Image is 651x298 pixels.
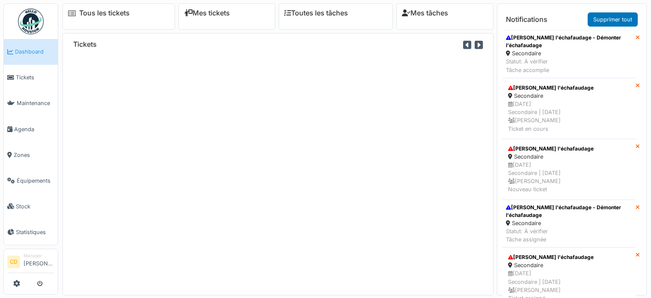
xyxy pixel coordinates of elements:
a: CD Manager[PERSON_NAME] [7,253,54,273]
div: [PERSON_NAME] l'échafaudage - Démonter l'échafaudage [506,34,632,49]
span: Agenda [14,125,54,133]
li: [PERSON_NAME] [24,253,54,271]
a: [PERSON_NAME] l'échafaudage - Démonter l'échafaudage Secondaire Statut: À vérifierTâche accomplie [502,30,636,78]
a: Agenda [4,116,58,142]
div: [PERSON_NAME] l'échafaudage [508,84,630,92]
li: CD [7,256,20,268]
h6: Notifications [506,15,547,24]
div: Statut: À vérifier Tâche assignée [506,227,632,244]
a: [PERSON_NAME] l'échafaudage Secondaire [DATE]Secondaire | [DATE] [PERSON_NAME]Ticket en cours [502,78,636,139]
span: Équipements [17,177,54,185]
a: Toutes les tâches [284,9,348,17]
a: Statistiques [4,219,58,245]
div: Secondaire [506,49,632,57]
a: Zones [4,142,58,168]
a: Mes tickets [184,9,230,17]
span: Stock [16,202,54,211]
a: Dashboard [4,39,58,65]
div: [DATE] Secondaire | [DATE] [PERSON_NAME] Ticket en cours [508,100,630,133]
div: Statut: À vérifier Tâche accomplie [506,57,632,74]
div: [DATE] Secondaire | [DATE] [PERSON_NAME] Nouveau ticket [508,161,630,194]
a: Tous les tickets [79,9,130,17]
a: [PERSON_NAME] l'échafaudage Secondaire [DATE]Secondaire | [DATE] [PERSON_NAME]Nouveau ticket [502,139,636,200]
a: [PERSON_NAME] l'échafaudage - Démonter l'échafaudage Secondaire Statut: À vérifierTâche assignée [502,200,636,248]
a: Équipements [4,168,58,193]
span: Zones [14,151,54,159]
a: Mes tâches [402,9,448,17]
div: Secondaire [508,92,630,100]
span: Maintenance [17,99,54,107]
a: Stock [4,193,58,219]
div: [PERSON_NAME] l'échafaudage [508,145,630,153]
span: Dashboard [15,48,54,56]
h6: Tickets [73,40,97,48]
img: Badge_color-CXgf-gQk.svg [18,9,44,34]
div: [PERSON_NAME] l'échafaudage - Démonter l'échafaudage [506,204,632,219]
div: [PERSON_NAME] l'échafaudage [508,253,630,261]
div: Secondaire [508,261,630,269]
div: Secondaire [508,153,630,161]
span: Tickets [16,73,54,81]
div: Secondaire [506,219,632,227]
a: Supprimer tout [588,12,638,27]
a: Tickets [4,65,58,90]
span: Statistiques [16,228,54,236]
a: Maintenance [4,90,58,116]
div: Manager [24,253,54,259]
